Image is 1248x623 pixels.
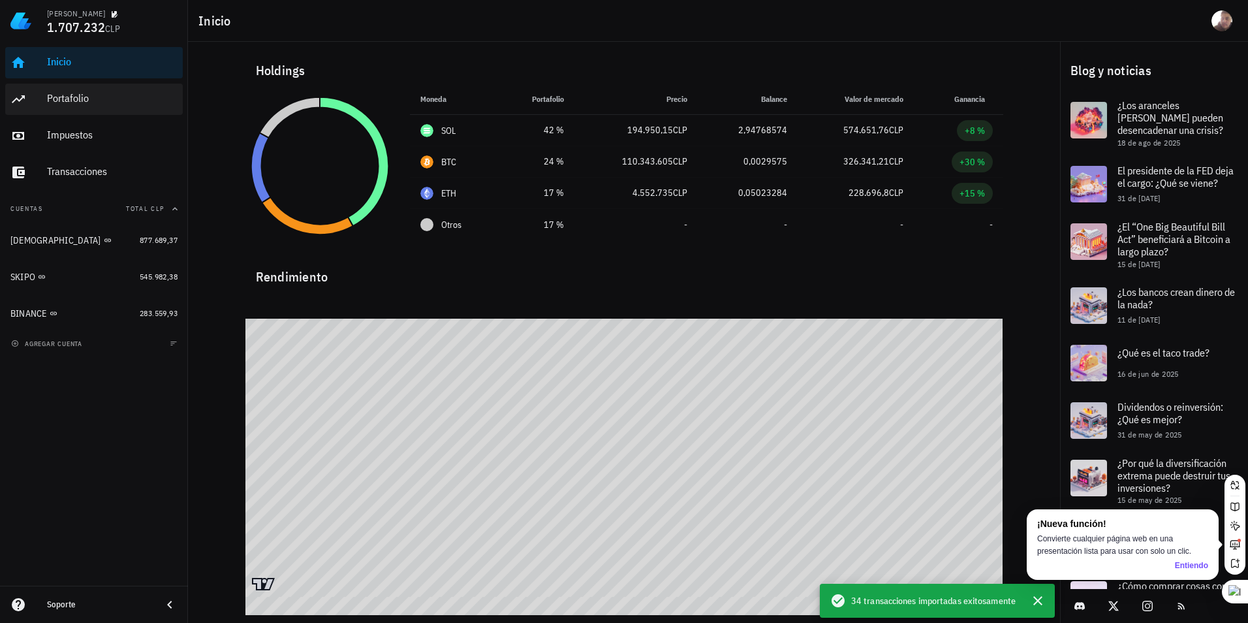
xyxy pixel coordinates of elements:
[5,120,183,152] a: Impuestos
[10,272,35,283] div: SKIPO
[1117,259,1161,269] span: 15 de [DATE]
[784,219,787,231] span: -
[140,235,178,245] span: 877.689,37
[851,594,1016,608] span: 34 transacciones importadas exitosamente
[1060,392,1248,449] a: Dividendos o reinversión: ¿Qué es mejor? 31 de may de 2025
[708,155,787,168] div: 0,0029575
[245,256,1003,287] div: Rendimiento
[1117,456,1230,494] span: ¿Por qué la diversificación extrema puede destruir tus inversiones?
[1117,193,1161,203] span: 31 de [DATE]
[673,124,687,136] span: CLP
[849,187,889,199] span: 228.696,8
[410,84,499,115] th: Moneda
[965,124,985,137] div: +8 %
[1211,10,1232,31] div: avatar
[441,187,457,200] div: ETH
[252,578,275,590] a: Charting by TradingView
[1117,99,1223,136] span: ¿Los aranceles [PERSON_NAME] pueden desencadenar una crisis?
[1060,213,1248,277] a: ¿El “One Big Beautiful Bill Act” beneficiará a Bitcoin a largo plazo? 15 de [DATE]
[900,219,903,231] span: -
[1060,277,1248,334] a: ¿Los bancos crean dinero de la nada? 11 de [DATE]
[1117,430,1182,439] span: 31 de may de 2025
[708,186,787,200] div: 0,05023284
[673,187,687,199] span: CLP
[1117,495,1182,505] span: 15 de may de 2025
[954,94,993,104] span: Ganancia
[5,225,183,256] a: [DEMOGRAPHIC_DATA] 877.689,37
[14,340,82,348] span: agregar cuenta
[990,219,993,231] span: -
[622,155,673,167] span: 110.343.605
[10,308,47,319] div: BINANCE
[889,124,903,136] span: CLP
[198,10,236,31] h1: Inicio
[105,23,120,35] span: CLP
[1060,155,1248,213] a: El presidente de la FED deja el cargo: ¿Qué se viene? 31 de [DATE]
[889,187,903,199] span: CLP
[959,187,985,200] div: +15 %
[627,124,673,136] span: 194.950,15
[5,84,183,115] a: Portafolio
[1117,315,1161,325] span: 11 de [DATE]
[10,10,31,31] img: LedgiFi
[47,56,178,68] div: Inicio
[5,298,183,329] a: BINANCE 283.559,93
[441,124,456,137] div: SOL
[1117,138,1181,148] span: 18 de ago de 2025
[708,123,787,137] div: 2,94768574
[140,308,178,318] span: 283.559,93
[684,219,687,231] span: -
[420,155,433,168] div: BTC-icon
[47,92,178,104] div: Portafolio
[1060,50,1248,91] div: Blog y noticias
[1117,400,1223,426] span: Dividendos o reinversión: ¿Qué es mejor?
[441,155,457,168] div: BTC
[47,18,105,36] span: 1.707.232
[245,50,1003,91] div: Holdings
[698,84,798,115] th: Balance
[47,165,178,178] div: Transacciones
[47,129,178,141] div: Impuestos
[1117,369,1179,379] span: 16 de jun de 2025
[509,186,564,200] div: 17 %
[5,47,183,78] a: Inicio
[5,157,183,188] a: Transacciones
[959,155,985,168] div: +30 %
[1060,449,1248,513] a: ¿Por qué la diversificación extrema puede destruir tus inversiones? 15 de may de 2025
[509,155,564,168] div: 24 %
[673,155,687,167] span: CLP
[499,84,574,115] th: Portafolio
[420,124,433,137] div: SOL-icon
[1117,164,1234,189] span: El presidente de la FED deja el cargo: ¿Qué se viene?
[509,123,564,137] div: 42 %
[126,204,164,213] span: Total CLP
[843,155,889,167] span: 326.341,21
[10,235,101,246] div: [DEMOGRAPHIC_DATA]
[1117,220,1230,258] span: ¿El “One Big Beautiful Bill Act” beneficiará a Bitcoin a largo plazo?
[420,187,433,200] div: ETH-icon
[5,261,183,293] a: SKIPO 545.982,38
[574,84,698,115] th: Precio
[47,599,151,610] div: Soporte
[889,155,903,167] span: CLP
[441,218,461,232] span: Otros
[843,124,889,136] span: 574.651,76
[8,337,88,350] button: agregar cuenta
[1117,285,1235,311] span: ¿Los bancos crean dinero de la nada?
[1060,91,1248,155] a: ¿Los aranceles [PERSON_NAME] pueden desencadenar una crisis? 18 de ago de 2025
[1060,334,1248,392] a: ¿Qué es el taco trade? 16 de jun de 2025
[47,8,105,19] div: [PERSON_NAME]
[798,84,914,115] th: Valor de mercado
[632,187,673,199] span: 4.552.735
[140,272,178,281] span: 545.982,38
[5,193,183,225] button: CuentasTotal CLP
[509,218,564,232] div: 17 %
[1117,346,1209,359] span: ¿Qué es el taco trade?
